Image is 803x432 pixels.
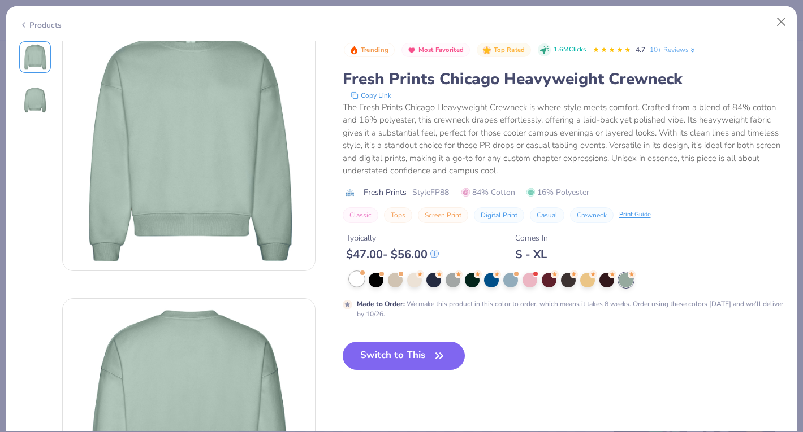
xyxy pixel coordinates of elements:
img: Trending sort [349,46,359,55]
div: We make this product in this color to order, which means it takes 8 weeks. Order using these colo... [357,299,784,319]
strong: Made to Order : [357,299,405,308]
span: 84% Cotton [461,186,515,198]
img: brand logo [343,188,358,197]
div: Print Guide [619,210,651,220]
div: Products [19,19,62,31]
span: 16% Polyester [526,186,589,198]
button: Close [771,11,792,33]
a: 10+ Reviews [650,45,697,55]
img: Most Favorited sort [407,46,416,55]
span: Fresh Prints [364,186,407,198]
div: Comes In [515,232,548,244]
img: Top Rated sort [482,46,491,55]
button: Badge Button [401,43,470,58]
span: Most Favorited [418,47,464,53]
span: Style FP88 [412,186,449,198]
img: Front [63,19,315,270]
button: Switch to This [343,342,465,370]
button: Screen Print [418,207,468,223]
button: Classic [343,207,378,223]
button: Crewneck [570,207,614,223]
div: Typically [346,232,439,244]
button: Badge Button [344,43,395,58]
button: copy to clipboard [347,90,395,101]
button: Tops [384,207,412,223]
div: 4.7 Stars [593,41,631,59]
span: Top Rated [494,47,525,53]
div: Fresh Prints Chicago Heavyweight Crewneck [343,68,784,90]
div: $ 47.00 - $ 56.00 [346,247,439,261]
button: Casual [530,207,564,223]
span: 4.7 [636,45,645,54]
button: Digital Print [474,207,524,223]
img: Back [21,86,49,114]
div: The Fresh Prints Chicago Heavyweight Crewneck is where style meets comfort. Crafted from a blend ... [343,101,784,177]
img: Front [21,43,49,71]
button: Badge Button [477,43,531,58]
div: S - XL [515,247,548,261]
span: 1.6M Clicks [554,45,586,55]
span: Trending [361,47,388,53]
